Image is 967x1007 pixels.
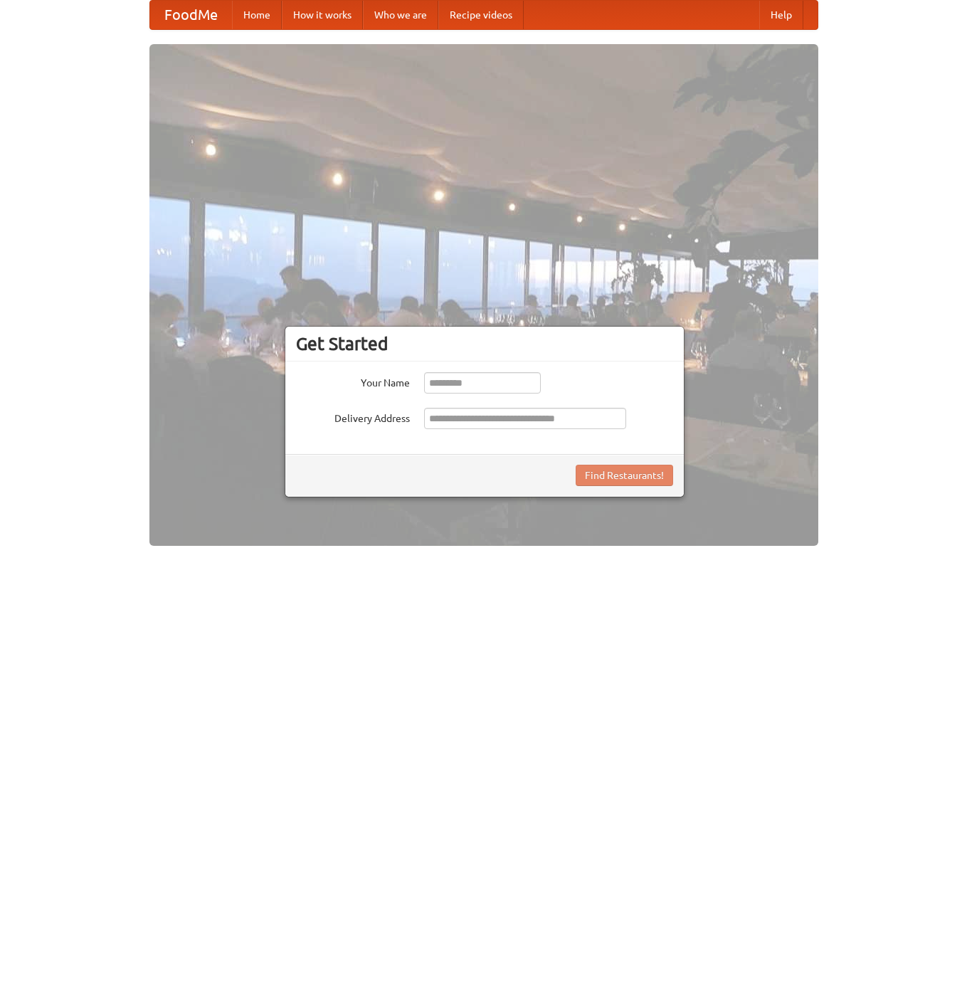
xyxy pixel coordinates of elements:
[438,1,524,29] a: Recipe videos
[363,1,438,29] a: Who we are
[150,1,232,29] a: FoodMe
[296,372,410,390] label: Your Name
[282,1,363,29] a: How it works
[759,1,803,29] a: Help
[576,465,673,486] button: Find Restaurants!
[232,1,282,29] a: Home
[296,408,410,426] label: Delivery Address
[296,333,673,354] h3: Get Started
